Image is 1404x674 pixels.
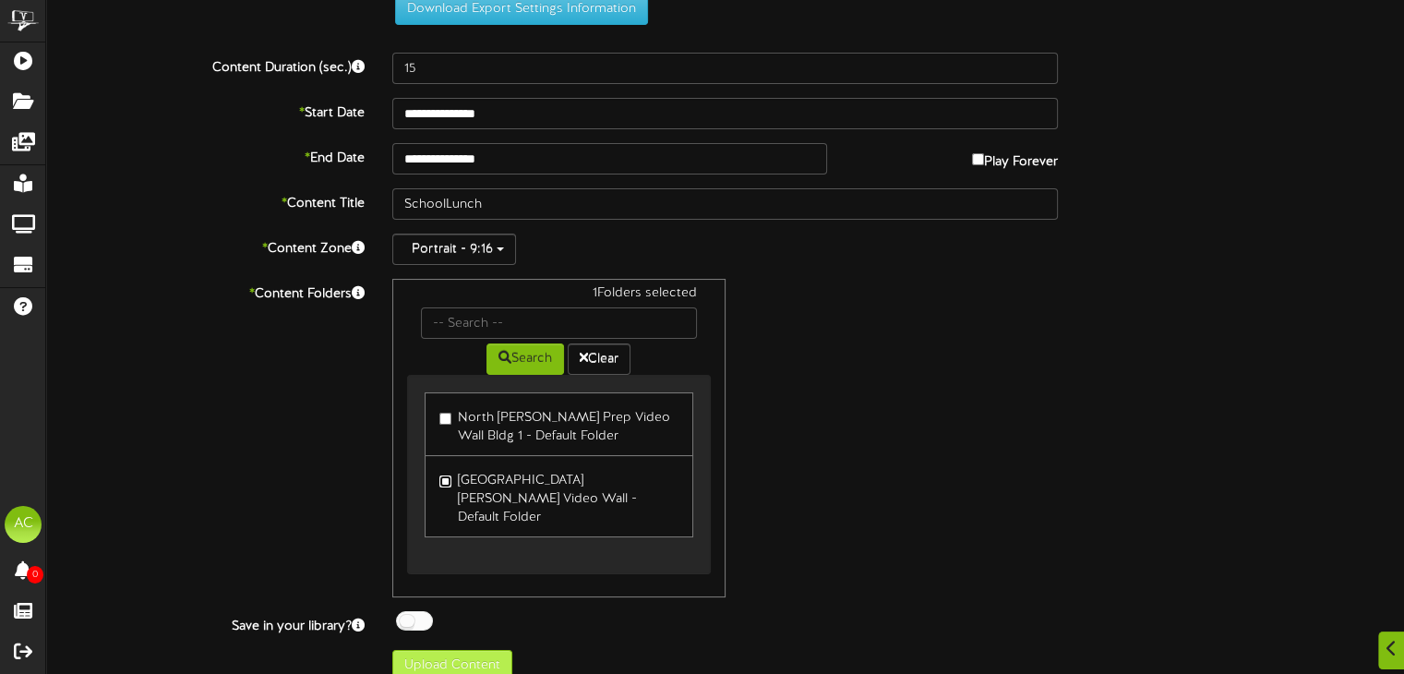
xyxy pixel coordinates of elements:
label: Start Date [32,98,378,123]
label: Content Duration (sec.) [32,53,378,78]
input: Play Forever [972,153,984,165]
label: North [PERSON_NAME] Prep Video Wall Bldg 1 - Default Folder [439,403,678,446]
label: Content Folders [32,279,378,304]
button: Clear [568,343,630,375]
input: Title of this Content [392,188,1058,220]
label: End Date [32,143,378,168]
label: Content Title [32,188,378,213]
button: Portrait - 9:16 [392,234,516,265]
span: 0 [27,566,43,584]
div: AC [5,506,42,543]
label: Save in your library? [32,611,378,636]
input: -- Search -- [421,307,696,339]
label: [GEOGRAPHIC_DATA][PERSON_NAME] Video Wall - Default Folder [439,465,678,527]
a: Download Export Settings Information [386,3,648,17]
label: Content Zone [32,234,378,259]
input: North [PERSON_NAME] Prep Video Wall Bldg 1 - Default Folder [439,413,451,425]
button: Search [486,343,564,375]
div: 1 Folders selected [407,284,710,307]
label: Play Forever [972,143,1058,172]
input: [GEOGRAPHIC_DATA][PERSON_NAME] Video Wall - Default Folder [439,475,451,487]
